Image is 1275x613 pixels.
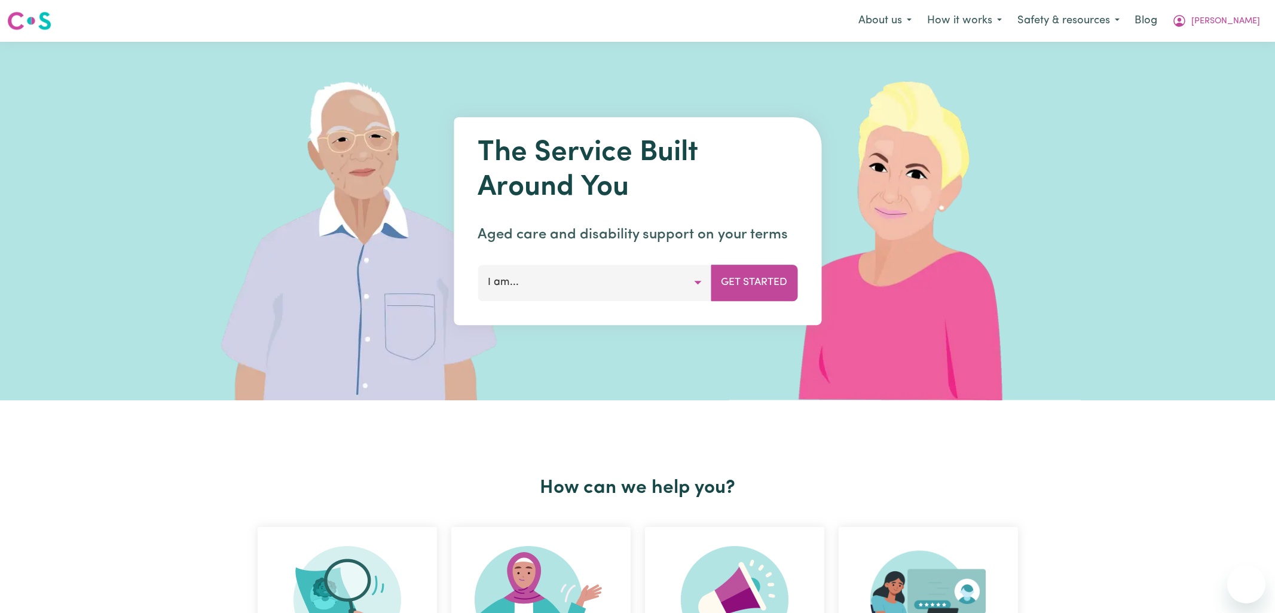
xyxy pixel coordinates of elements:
a: Blog [1127,8,1164,34]
button: About us [851,8,919,33]
button: My Account [1164,8,1268,33]
a: Careseekers logo [7,7,51,35]
p: Aged care and disability support on your terms [478,224,797,246]
h2: How can we help you? [250,477,1025,499]
img: Careseekers logo [7,10,51,32]
button: Safety & resources [1010,8,1127,33]
span: [PERSON_NAME] [1191,15,1260,28]
button: How it works [919,8,1010,33]
button: I am... [478,265,711,301]
h1: The Service Built Around You [478,136,797,205]
button: Get Started [711,265,797,301]
iframe: Button to launch messaging window [1227,565,1265,603]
